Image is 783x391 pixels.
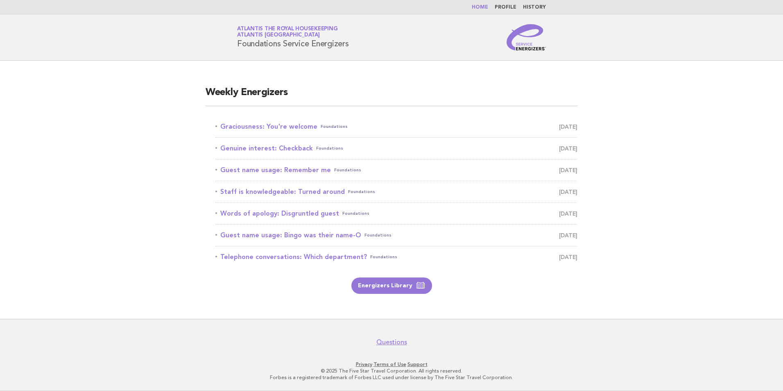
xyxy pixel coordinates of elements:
[141,368,642,374] p: © 2025 The Five Star Travel Corporation. All rights reserved.
[559,230,577,241] span: [DATE]
[356,361,372,367] a: Privacy
[206,86,577,106] h2: Weekly Energizers
[559,251,577,263] span: [DATE]
[495,5,516,10] a: Profile
[351,277,432,294] a: Energizers Library
[364,230,391,241] span: Foundations
[407,361,428,367] a: Support
[237,33,320,38] span: Atlantis [GEOGRAPHIC_DATA]
[342,208,369,219] span: Foundations
[215,208,577,219] a: Words of apology: Disgruntled guestFoundations [DATE]
[215,121,577,132] a: Graciousness: You're welcomeFoundations [DATE]
[237,27,349,48] h1: Foundations Service Energizers
[559,121,577,132] span: [DATE]
[559,208,577,219] span: [DATE]
[472,5,488,10] a: Home
[507,24,546,50] img: Service Energizers
[370,251,397,263] span: Foundations
[215,164,577,176] a: Guest name usage: Remember meFoundations [DATE]
[348,186,375,198] span: Foundations
[559,186,577,198] span: [DATE]
[559,164,577,176] span: [DATE]
[316,143,343,154] span: Foundations
[376,338,407,346] a: Questions
[237,26,337,38] a: Atlantis the Royal HousekeepingAtlantis [GEOGRAPHIC_DATA]
[215,230,577,241] a: Guest name usage: Bingo was their name-OFoundations [DATE]
[141,361,642,368] p: · ·
[523,5,546,10] a: History
[559,143,577,154] span: [DATE]
[334,164,361,176] span: Foundations
[373,361,406,367] a: Terms of Use
[215,143,577,154] a: Genuine interest: CheckbackFoundations [DATE]
[215,186,577,198] a: Staff is knowledgeable: Turned aroundFoundations [DATE]
[141,374,642,381] p: Forbes is a registered trademark of Forbes LLC used under license by The Five Star Travel Corpora...
[321,121,348,132] span: Foundations
[215,251,577,263] a: Telephone conversations: Which department?Foundations [DATE]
